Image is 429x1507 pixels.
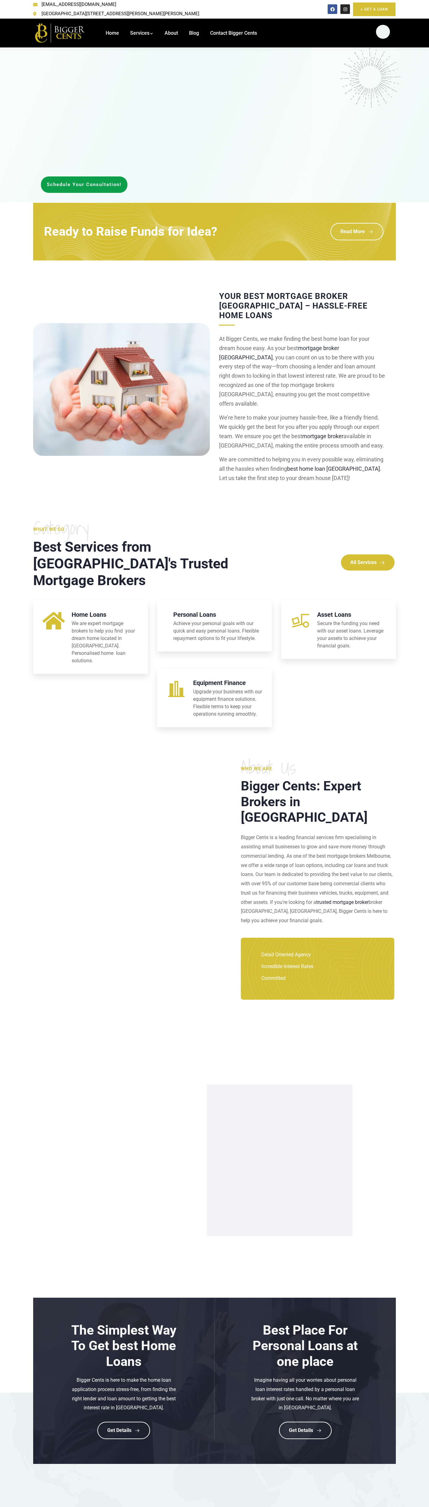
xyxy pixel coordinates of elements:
p: At Bigger Cents, we make finding the best home loan for your dream house easy. As your best , you... [219,334,385,408]
span: Get Details [107,1427,131,1433]
a: All Services [341,554,395,571]
a: Schedule Your Consultation! [41,176,127,193]
span: Incredible Interest Rates [260,962,313,971]
span: About [165,30,178,36]
div: Bigger Cents is a leading financial services firm specialising in assisting small businesses to g... [241,825,394,925]
span: Your Best Mortgage Broker [GEOGRAPHIC_DATA] – Hassle-Free Home Loans [219,291,368,320]
a: trusted mortgage broker [316,899,369,905]
span: Best Place For Personal Loans at one place [253,1323,358,1369]
span: What we do [33,527,64,532]
span: Committed [260,974,285,983]
span: Detail Oriented Agency [260,950,311,959]
img: Mortgage Broker in Melbourne [33,323,210,456]
a: Services [130,19,153,48]
span: Blog [189,30,199,36]
span: Bigger Cents: Expert Brokers in [GEOGRAPHIC_DATA] [241,778,368,825]
span: Services [130,30,149,36]
a: mortgage broker [302,433,343,439]
a: Get Details [97,1422,150,1439]
span: Best Services from [GEOGRAPHIC_DATA]'s Trusted Mortgage Brokers [33,539,228,589]
a: Blog [189,19,199,48]
a: Read More [330,223,383,240]
img: Home [33,22,87,44]
a: mortgage broker [GEOGRAPHIC_DATA] [219,345,339,361]
span: Contact Bigger Cents [210,30,257,36]
h2: Ready to Raise Funds for Idea? [44,225,217,238]
a: Contact Bigger Cents [210,19,257,48]
a: Get Details [279,1422,332,1439]
a: Home [106,19,119,48]
span: The Simplest Way To Get best Home Loans [71,1323,176,1369]
span: About us [241,758,394,776]
span: Schedule Your Consultation! [47,182,122,187]
span: Category [33,518,281,537]
div: Bigger Cents is here to make the home loan application process stress-free, from finding the righ... [68,1369,179,1412]
p: We are committed to helping you in every possible way, eliminating all the hassles when finding .... [219,455,385,482]
a: + Get A Loan [353,2,396,16]
span: Who we are [241,766,272,771]
div: Imagine having all your worries about personal loan interest rates handled by a personal loan bro... [250,1369,361,1412]
span: + Get A Loan [360,6,388,12]
a: About [165,19,178,48]
span: Get Details [289,1427,313,1433]
span: Home [106,30,119,36]
p: We’re here to make your journey hassle-free, like a friendly friend. We quickly get the best for ... [219,413,385,450]
a: best home loan [GEOGRAPHIC_DATA] [287,465,380,472]
span: [GEOGRAPHIC_DATA][STREET_ADDRESS][PERSON_NAME][PERSON_NAME] [40,9,199,19]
